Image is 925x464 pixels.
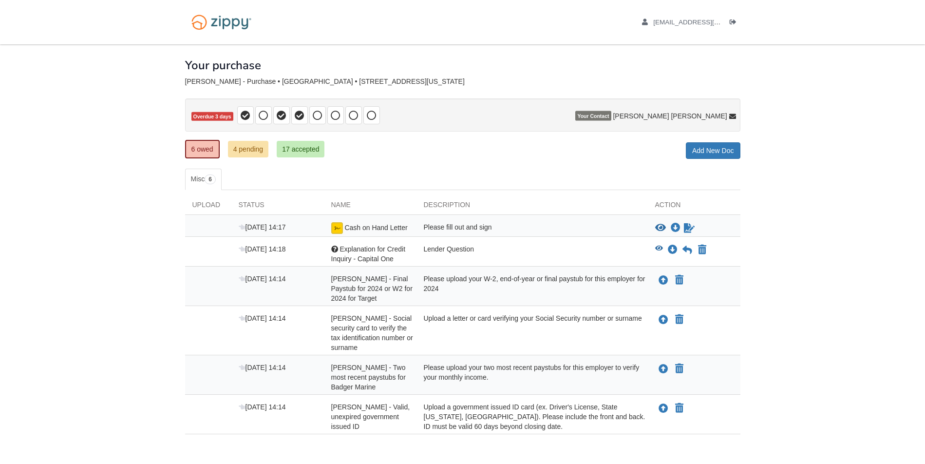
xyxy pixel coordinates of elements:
[613,111,727,121] span: [PERSON_NAME] [PERSON_NAME]
[648,200,740,214] div: Action
[658,363,669,375] button: Upload Kayla Holstein - Two most recent paystubs for Badger Marine
[668,246,678,254] a: Download Explanation for Credit Inquiry - Capital One
[331,314,413,351] span: [PERSON_NAME] - Social security card to verify the tax identification number or surname
[575,111,611,121] span: Your Contact
[658,402,669,415] button: Upload Kayla Holstein - Valid, unexpired government issued ID
[697,244,707,256] button: Declare Explanation for Credit Inquiry - Capital One not applicable
[344,224,407,232] span: Cash on Hand Letter
[185,200,231,214] div: Upload
[231,200,324,214] div: Status
[185,77,740,86] div: [PERSON_NAME] - Purchase • [GEOGRAPHIC_DATA] • [STREET_ADDRESS][US_STATE]
[416,274,648,303] div: Please upload your W-2, end-of-year or final paystub for this employer for 2024
[239,364,286,371] span: [DATE] 14:14
[331,222,343,234] img: Ready for you to esign
[674,274,684,286] button: Declare Kayla Holstein - Final Paystub for 2024 or W2 for 2024 for Target not applicable
[653,19,765,26] span: kaylaholstein016@gmail.com
[686,142,740,159] a: Add New Doc
[671,224,680,232] a: Download Cash on Hand Letter
[658,313,669,326] button: Upload Kayla Holstein - Social security card to verify the tax identification number or surname
[239,314,286,322] span: [DATE] 14:14
[730,19,740,28] a: Log out
[416,244,648,264] div: Lender Question
[185,169,222,190] a: Misc
[239,223,286,231] span: [DATE] 14:17
[674,363,684,375] button: Declare Kayla Holstein - Two most recent paystubs for Badger Marine not applicable
[658,274,669,287] button: Upload Kayla Holstein - Final Paystub for 2024 or W2 for 2024 for Target
[655,223,666,233] button: View Cash on Hand Letter
[416,313,648,352] div: Upload a letter or card verifying your Social Security number or surname
[324,200,416,214] div: Name
[331,275,413,302] span: [PERSON_NAME] - Final Paystub for 2024 or W2 for 2024 for Target
[239,245,286,253] span: [DATE] 14:18
[191,112,233,121] span: Overdue 3 days
[683,222,696,234] a: Sign Form
[642,19,765,28] a: edit profile
[416,222,648,234] div: Please fill out and sign
[185,10,258,35] img: Logo
[655,245,663,255] button: View Explanation for Credit Inquiry - Capital One
[185,59,261,72] h1: Your purchase
[239,275,286,283] span: [DATE] 14:14
[331,403,410,430] span: [PERSON_NAME] - Valid, unexpired government issued ID
[239,403,286,411] span: [DATE] 14:14
[331,245,406,263] span: Explanation for Credit Inquiry - Capital One
[416,363,648,392] div: Please upload your two most recent paystubs for this employer to verify your monthly income.
[205,174,216,184] span: 6
[277,141,324,157] a: 17 accepted
[674,403,684,414] button: Declare Kayla Holstein - Valid, unexpired government issued ID not applicable
[228,141,269,157] a: 4 pending
[331,364,406,391] span: [PERSON_NAME] - Two most recent paystubs for Badger Marine
[416,402,648,431] div: Upload a government issued ID card (ex. Driver's License, State [US_STATE], [GEOGRAPHIC_DATA]). P...
[416,200,648,214] div: Description
[185,140,220,158] a: 6 owed
[674,314,684,326] button: Declare Kayla Holstein - Social security card to verify the tax identification number or surname ...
